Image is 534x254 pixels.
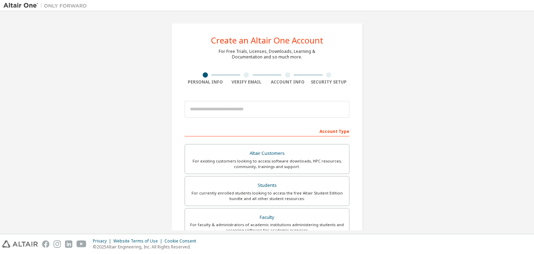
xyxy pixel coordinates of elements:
div: For currently enrolled students looking to access the free Altair Student Edition bundle and all ... [189,190,345,201]
img: facebook.svg [42,240,49,248]
img: linkedin.svg [65,240,72,248]
div: Privacy [93,238,113,244]
img: altair_logo.svg [2,240,38,248]
div: For existing customers looking to access software downloads, HPC resources, community, trainings ... [189,158,345,169]
div: Account Type [185,125,349,136]
div: Cookie Consent [164,238,200,244]
div: Personal Info [185,79,226,85]
div: Website Terms of Use [113,238,164,244]
div: Verify Email [226,79,267,85]
div: For Free Trials, Licenses, Downloads, Learning & Documentation and so much more. [219,49,315,60]
img: youtube.svg [76,240,87,248]
div: Account Info [267,79,308,85]
div: Students [189,181,345,190]
img: Altair One [3,2,90,9]
div: Security Setup [308,79,350,85]
div: Faculty [189,213,345,222]
div: For faculty & administrators of academic institutions administering students and accessing softwa... [189,222,345,233]
p: © 2025 Altair Engineering, Inc. All Rights Reserved. [93,244,200,250]
div: Altair Customers [189,149,345,158]
div: Create an Altair One Account [211,36,323,45]
img: instagram.svg [54,240,61,248]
